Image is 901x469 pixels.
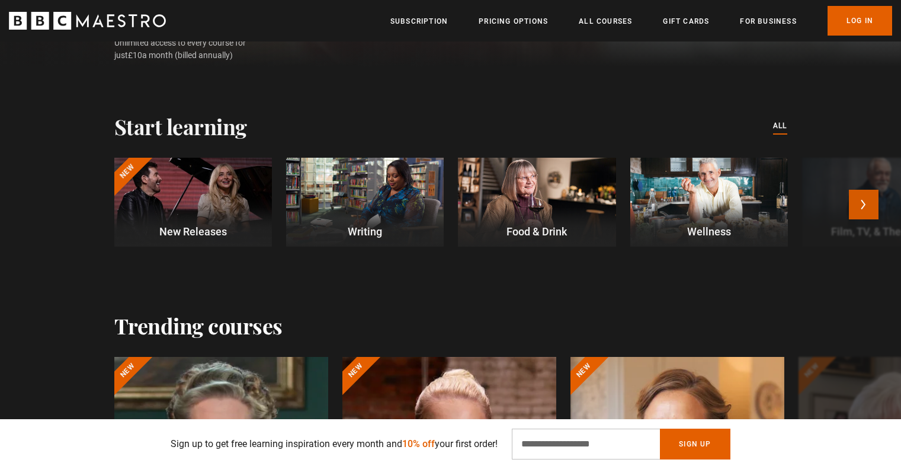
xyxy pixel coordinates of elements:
[479,15,548,27] a: Pricing Options
[114,224,271,240] p: New Releases
[390,6,892,36] nav: Primary
[114,313,283,338] h2: Trending courses
[114,114,247,139] h2: Start learning
[402,438,435,449] span: 10% off
[458,158,615,247] a: Food & Drink
[828,6,892,36] a: Log In
[663,15,709,27] a: Gift Cards
[286,158,444,247] a: Writing
[390,15,448,27] a: Subscription
[773,120,787,133] a: All
[171,437,498,451] p: Sign up to get free learning inspiration every month and your first order!
[114,37,274,62] span: Unlimited access to every course for just a month (billed annually)
[579,15,632,27] a: All Courses
[458,224,615,240] p: Food & Drink
[128,50,142,60] span: £10
[740,15,796,27] a: For business
[9,12,166,30] svg: BBC Maestro
[630,224,788,240] p: Wellness
[660,429,730,460] button: Sign Up
[286,224,444,240] p: Writing
[630,158,788,247] a: Wellness
[114,158,272,247] a: New New Releases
